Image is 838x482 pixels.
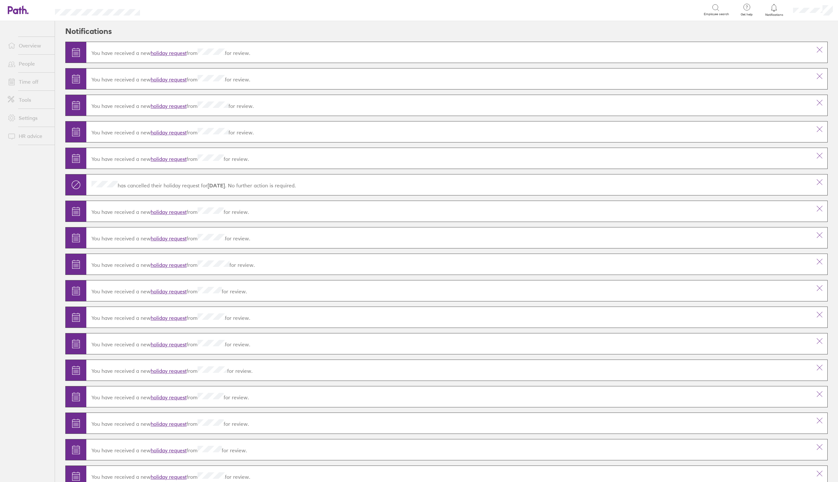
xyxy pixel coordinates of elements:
a: holiday request [151,50,187,56]
p: You have received a new from for review. [91,419,807,427]
p: You have received a new from for review. [91,287,807,295]
a: holiday request [151,262,187,268]
a: holiday request [151,76,187,83]
a: holiday request [151,156,187,162]
p: You have received a new from for review. [91,75,807,83]
a: Overview [3,39,55,52]
strong: [DATE] [208,182,225,189]
a: holiday request [151,129,187,136]
a: HR advice [3,130,55,142]
p: You have received a new from for review. [91,366,807,374]
span: Get help [736,13,757,16]
div: Search [157,7,174,13]
a: Tools [3,93,55,106]
p: You have received a new from for review. [91,128,807,136]
a: holiday request [151,209,187,215]
p: has cancelled their holiday request for . No further action is required. [91,181,807,189]
a: holiday request [151,103,187,109]
a: Time off [3,75,55,88]
p: You have received a new from for review. [91,48,807,56]
a: Settings [3,111,55,124]
a: holiday request [151,315,187,321]
a: holiday request [151,421,187,427]
span: Notifications [764,13,785,17]
a: holiday request [151,447,187,454]
a: Notifications [764,3,785,17]
p: You have received a new from for review. [91,340,807,348]
a: holiday request [151,235,187,242]
a: holiday request [151,474,187,480]
p: You have received a new from for review. [91,207,807,215]
span: Employee search [704,12,729,16]
a: holiday request [151,394,187,401]
p: You have received a new from for review. [91,393,807,401]
p: You have received a new from for review. [91,446,807,454]
p: You have received a new from for review. [91,260,807,268]
p: You have received a new from for review. [91,101,807,109]
p: You have received a new from for review. [91,472,807,480]
h2: Notifications [65,21,112,42]
a: holiday request [151,341,187,348]
p: You have received a new from for review. [91,154,807,162]
p: You have received a new from for review. [91,313,807,321]
a: holiday request [151,288,187,295]
a: People [3,57,55,70]
a: holiday request [151,368,187,374]
p: You have received a new from for review. [91,234,807,242]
